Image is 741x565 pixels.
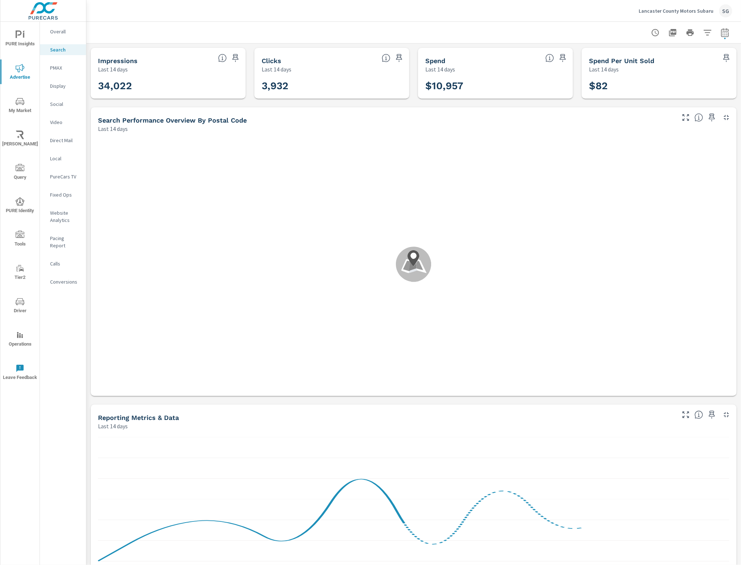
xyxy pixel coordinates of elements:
[50,119,80,126] p: Video
[40,276,86,287] div: Conversions
[706,409,718,421] span: Save this to your personalized report
[666,25,680,40] button: "Export Report to PDF"
[50,155,80,162] p: Local
[40,258,86,269] div: Calls
[98,80,238,92] h3: 34,022
[98,414,179,421] h5: Reporting Metrics & Data
[40,171,86,182] div: PureCars TV
[50,64,80,71] p: PMAX
[425,80,566,92] h3: $10,957
[3,197,37,215] span: PURE Identity
[3,30,37,48] span: PURE Insights
[0,22,40,389] div: nav menu
[3,64,37,82] span: Advertise
[695,411,703,419] span: Understand Search data over time and see how metrics compare to each other.
[98,422,128,430] p: Last 14 days
[680,409,692,421] button: Make Fullscreen
[3,131,37,148] span: [PERSON_NAME]
[50,209,80,224] p: Website Analytics
[50,278,80,285] p: Conversions
[3,97,37,115] span: My Market
[50,46,80,53] p: Search
[98,57,138,65] h5: Impressions
[40,26,86,37] div: Overall
[382,54,390,62] span: The number of times an ad was clicked by a consumer.
[425,65,455,74] p: Last 14 days
[218,54,227,62] span: The number of times an ad was shown on your behalf.
[589,80,729,92] h3: $82
[262,80,402,92] h3: 3,932
[695,113,703,122] span: Understand Search performance data by postal code. Individual postal codes can be selected and ex...
[50,100,80,108] p: Social
[3,164,37,182] span: Query
[40,44,86,55] div: Search
[230,52,241,64] span: Save this to your personalized report
[3,331,37,349] span: Operations
[700,25,715,40] button: Apply Filters
[718,25,732,40] button: Select Date Range
[589,57,654,65] h5: Spend Per Unit Sold
[3,231,37,248] span: Tools
[3,364,37,382] span: Leave Feedback
[50,173,80,180] p: PureCars TV
[262,57,281,65] h5: Clicks
[40,117,86,128] div: Video
[98,65,128,74] p: Last 14 days
[98,124,128,133] p: Last 14 days
[50,137,80,144] p: Direct Mail
[721,52,732,64] span: Save this to your personalized report
[40,81,86,91] div: Display
[40,189,86,200] div: Fixed Ops
[680,112,692,123] button: Make Fullscreen
[721,409,732,421] button: Minimize Widget
[683,25,697,40] button: Print Report
[3,264,37,282] span: Tier2
[719,4,732,17] div: SG
[589,65,619,74] p: Last 14 days
[50,82,80,90] p: Display
[40,135,86,146] div: Direct Mail
[721,112,732,123] button: Minimize Widget
[50,28,80,35] p: Overall
[706,112,718,123] span: Save this to your personalized report
[40,62,86,73] div: PMAX
[98,116,247,124] h5: Search Performance Overview By Postal Code
[639,8,713,14] p: Lancaster County Motors Subaru
[50,191,80,198] p: Fixed Ops
[557,52,569,64] span: Save this to your personalized report
[50,235,80,249] p: Pacing Report
[50,260,80,267] p: Calls
[40,153,86,164] div: Local
[393,52,405,64] span: Save this to your personalized report
[425,57,445,65] h5: Spend
[3,297,37,315] span: Driver
[545,54,554,62] span: The amount of money spent on advertising during the period.
[262,65,291,74] p: Last 14 days
[40,207,86,226] div: Website Analytics
[40,99,86,110] div: Social
[40,233,86,251] div: Pacing Report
